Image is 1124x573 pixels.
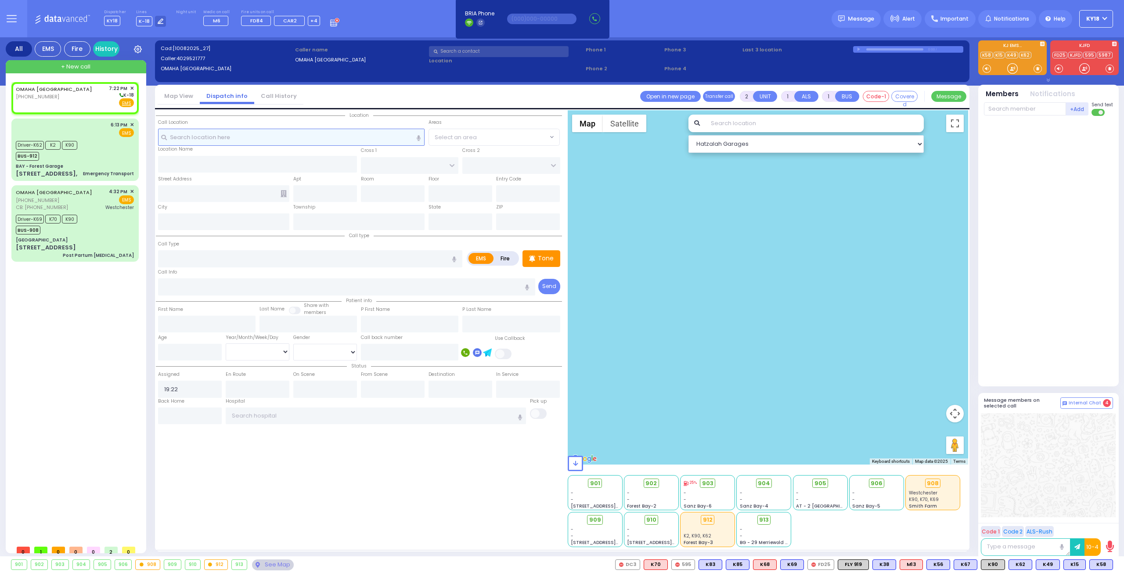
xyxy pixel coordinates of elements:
[293,371,315,378] label: On Scene
[158,398,184,405] label: Back Home
[16,169,77,178] div: [STREET_ADDRESS],
[164,560,181,569] div: 909
[105,204,134,211] span: Westchester
[902,15,915,23] span: Alert
[835,91,859,102] button: BUS
[507,14,576,24] input: (000)000-00000
[16,163,63,169] div: BAY - Forest Garage
[645,479,657,488] span: 902
[16,237,68,243] div: [GEOGRAPHIC_DATA]
[293,204,315,211] label: Township
[16,189,92,196] a: OMAHA [GEOGRAPHIC_DATA]
[252,559,293,570] div: See map
[34,547,47,553] span: 1
[16,93,59,100] span: [PHONE_NUMBER]
[909,490,937,496] span: Westchester
[1036,559,1060,570] div: K49
[232,560,247,569] div: 913
[1089,559,1113,570] div: K58
[62,215,77,223] span: K90
[863,91,889,102] button: Code-1
[158,176,192,183] label: Street Address
[1063,559,1086,570] div: K15
[16,197,59,204] span: [PHONE_NUMBER]
[954,559,977,570] div: BLS
[254,92,303,100] a: Call History
[1030,89,1075,99] button: Notifications
[1097,52,1113,58] a: 5987
[495,335,525,342] label: Use Callback
[158,92,200,100] a: Map View
[136,16,152,26] span: K-18
[119,128,134,137] span: EMS
[136,10,166,15] label: Lines
[589,515,601,524] span: 909
[493,253,518,264] label: Fire
[283,17,297,24] span: CAR2
[644,559,668,570] div: ALS
[671,559,695,570] div: 595
[118,92,134,98] span: K-18
[664,65,740,72] span: Phone 4
[1054,15,1066,23] span: Help
[177,55,205,62] span: 4029521777
[627,526,630,533] span: -
[664,46,740,54] span: Phone 3
[62,141,77,150] span: K90
[205,560,227,569] div: 912
[61,62,90,71] span: + New call
[852,490,855,496] span: -
[496,204,503,211] label: ZIP
[570,453,599,465] img: Google
[281,190,287,197] span: Other building occupants
[796,490,799,496] span: -
[740,496,742,503] span: -
[759,515,769,524] span: 913
[1060,397,1113,409] button: Internal Chat 4
[16,226,40,234] span: BUS-908
[226,334,289,341] div: Year/Month/Week/Day
[984,102,1066,115] input: Search member
[361,147,377,154] label: Cross 1
[158,269,177,276] label: Call Info
[119,195,134,204] span: EMS
[586,46,661,54] span: Phone 1
[17,547,30,553] span: 0
[909,503,937,509] span: Smith Farm
[259,306,285,313] label: Last Name
[530,398,547,405] label: Pick up
[115,560,132,569] div: 906
[130,188,134,195] span: ✕
[590,479,600,488] span: 901
[872,559,896,570] div: BLS
[158,119,188,126] label: Call Location
[293,334,310,341] label: Gender
[994,52,1005,58] a: K15
[742,46,853,54] label: Last 3 location
[73,560,90,569] div: 904
[213,17,220,24] span: M6
[538,254,554,263] p: Tone
[872,559,896,570] div: K38
[293,176,301,183] label: Apt
[909,496,939,503] span: K90, K70, K69
[838,559,869,570] div: FLY 919
[1052,52,1067,58] a: FD25
[52,547,65,553] span: 0
[684,496,686,503] span: -
[684,480,697,486] div: 25%
[571,526,573,533] span: -
[572,115,603,132] button: Show street map
[496,176,521,183] label: Entry Code
[158,334,167,341] label: Age
[684,490,686,496] span: -
[130,121,134,129] span: ✕
[981,559,1005,570] div: K90
[684,539,713,546] span: Forest Bay-3
[891,91,918,102] button: Covered
[646,515,656,524] span: 910
[627,533,630,539] span: -
[1084,538,1101,556] button: 10-4
[994,15,1029,23] span: Notifications
[900,559,923,570] div: ALS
